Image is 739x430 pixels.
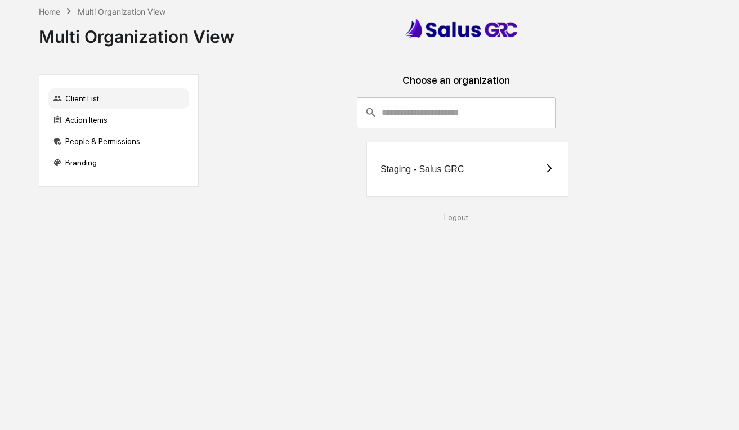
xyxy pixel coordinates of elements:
[48,153,189,173] div: Branding
[48,88,189,109] div: Client List
[78,7,165,16] div: Multi Organization View
[405,19,517,38] img: Salus GRC
[48,110,189,130] div: Action Items
[39,7,60,16] div: Home
[48,131,189,151] div: People & Permissions
[208,213,704,222] div: Logout
[39,17,234,47] div: Multi Organization View
[208,74,704,97] div: Choose an organization
[357,97,556,128] div: consultant-dashboard__filter-organizations-search-bar
[380,164,464,174] div: Staging - Salus GRC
